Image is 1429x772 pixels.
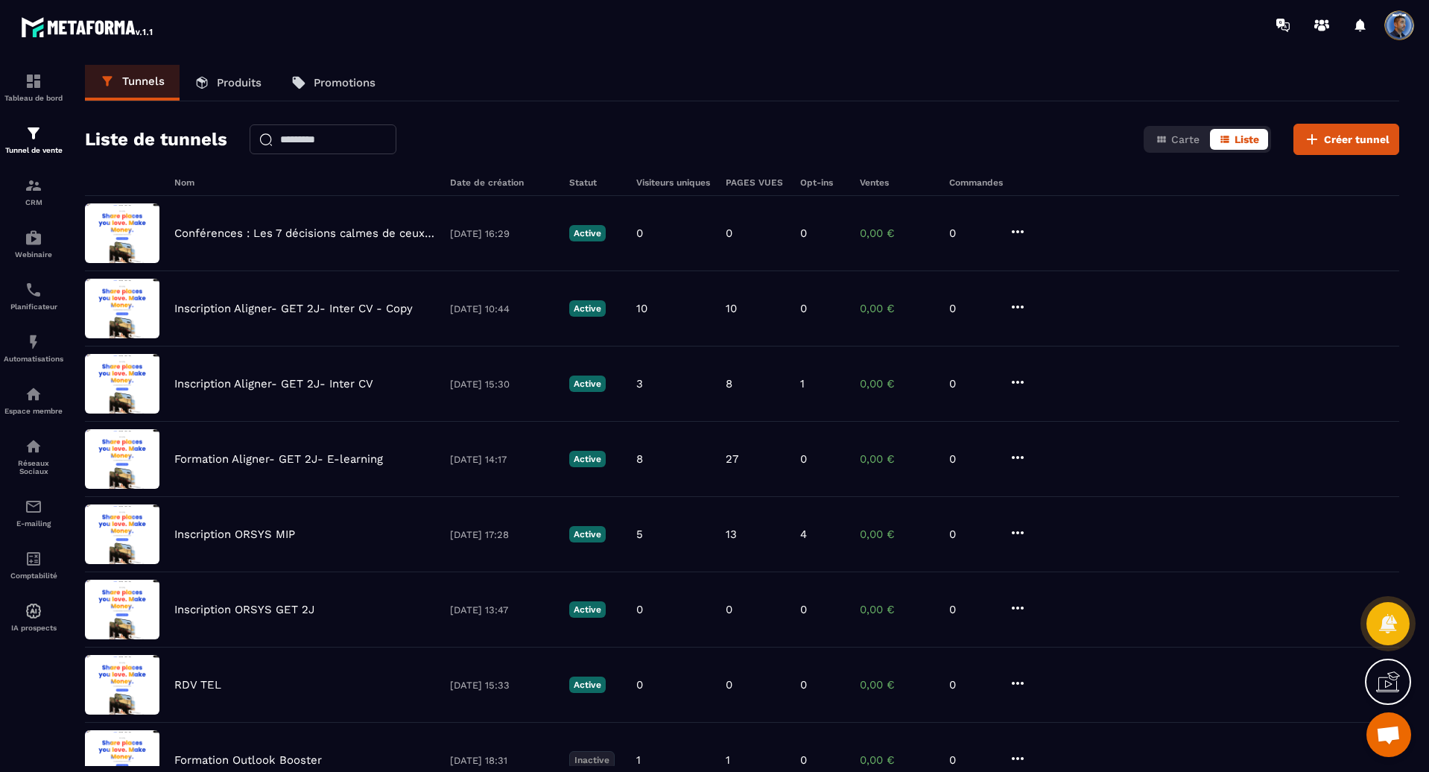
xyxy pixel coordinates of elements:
[4,426,63,487] a: social-networksocial-networkRéseaux Sociaux
[85,65,180,101] a: Tunnels
[4,270,63,322] a: schedulerschedulerPlanificateur
[450,604,554,616] p: [DATE] 13:47
[4,374,63,426] a: automationsautomationsEspace membre
[174,302,413,315] p: Inscription Aligner- GET 2J- Inter CV - Copy
[949,753,994,767] p: 0
[949,377,994,390] p: 0
[174,603,314,616] p: Inscription ORSYS GET 2J
[860,753,934,767] p: 0,00 €
[314,76,376,89] p: Promotions
[800,528,807,541] p: 4
[25,550,42,568] img: accountant
[4,487,63,539] a: emailemailE-mailing
[450,177,554,188] h6: Date de création
[85,203,159,263] img: image
[726,678,732,692] p: 0
[569,300,606,317] p: Active
[726,528,737,541] p: 13
[4,61,63,113] a: formationformationTableau de bord
[174,177,435,188] h6: Nom
[174,377,373,390] p: Inscription Aligner- GET 2J- Inter CV
[860,227,934,240] p: 0,00 €
[569,751,615,769] p: Inactive
[25,124,42,142] img: formation
[450,228,554,239] p: [DATE] 16:29
[569,177,621,188] h6: Statut
[25,437,42,455] img: social-network
[949,452,994,466] p: 0
[174,678,221,692] p: RDV TEL
[1147,129,1208,150] button: Carte
[949,678,994,692] p: 0
[636,452,643,466] p: 8
[636,377,643,390] p: 3
[636,753,641,767] p: 1
[1366,712,1411,757] a: Ouvrir le chat
[4,624,63,632] p: IA prospects
[85,279,159,338] img: image
[949,227,994,240] p: 0
[569,451,606,467] p: Active
[85,580,159,639] img: image
[4,519,63,528] p: E-mailing
[636,302,647,315] p: 10
[636,177,711,188] h6: Visiteurs uniques
[800,603,807,616] p: 0
[860,302,934,315] p: 0,00 €
[4,250,63,259] p: Webinaire
[85,504,159,564] img: image
[860,678,934,692] p: 0,00 €
[569,601,606,618] p: Active
[949,528,994,541] p: 0
[800,302,807,315] p: 0
[450,755,554,766] p: [DATE] 18:31
[800,377,805,390] p: 1
[4,459,63,475] p: Réseaux Sociaux
[4,146,63,154] p: Tunnel de vente
[1324,132,1390,147] span: Créer tunnel
[726,377,732,390] p: 8
[569,376,606,392] p: Active
[800,177,845,188] h6: Opt-ins
[726,227,732,240] p: 0
[1171,133,1200,145] span: Carte
[4,113,63,165] a: formationformationTunnel de vente
[800,227,807,240] p: 0
[4,303,63,311] p: Planificateur
[949,177,1003,188] h6: Commandes
[569,225,606,241] p: Active
[25,177,42,194] img: formation
[4,322,63,374] a: automationsautomationsAutomatisations
[25,385,42,403] img: automations
[85,429,159,489] img: image
[4,94,63,102] p: Tableau de bord
[25,72,42,90] img: formation
[25,602,42,620] img: automations
[860,177,934,188] h6: Ventes
[569,677,606,693] p: Active
[860,603,934,616] p: 0,00 €
[25,281,42,299] img: scheduler
[217,76,262,89] p: Produits
[860,452,934,466] p: 0,00 €
[174,528,295,541] p: Inscription ORSYS MIP
[450,379,554,390] p: [DATE] 15:30
[800,452,807,466] p: 0
[726,302,737,315] p: 10
[726,452,738,466] p: 27
[85,354,159,414] img: image
[25,229,42,247] img: automations
[1210,129,1268,150] button: Liste
[1293,124,1399,155] button: Créer tunnel
[949,302,994,315] p: 0
[636,227,643,240] p: 0
[860,528,934,541] p: 0,00 €
[860,377,934,390] p: 0,00 €
[726,603,732,616] p: 0
[450,680,554,691] p: [DATE] 15:33
[636,603,643,616] p: 0
[636,678,643,692] p: 0
[25,498,42,516] img: email
[450,303,554,314] p: [DATE] 10:44
[949,603,994,616] p: 0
